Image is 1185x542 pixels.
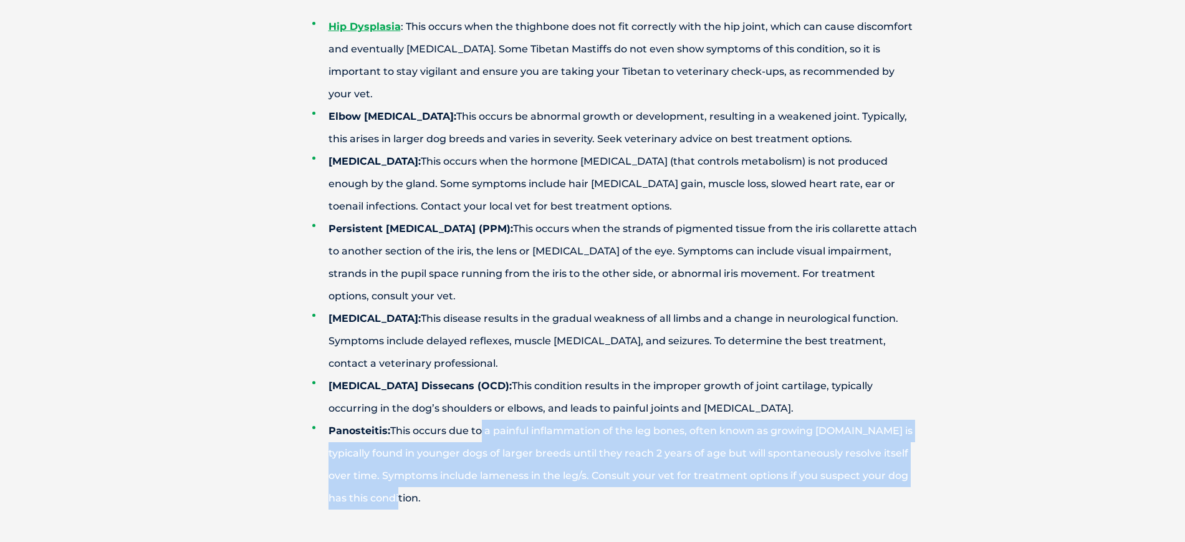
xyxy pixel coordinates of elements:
strong: Panosteitis: [329,425,390,437]
li: This occurs be abnormal growth or development, resulting in a weakened joint. Typically, this ari... [312,105,917,150]
li: This occurs when the hormone [MEDICAL_DATA] (that controls metabolism) is not produced enough by ... [312,150,917,218]
li: : This occurs when the thighbone does not fit correctly with the hip joint, which can cause disco... [312,16,917,105]
li: This disease results in the gradual weakness of all limbs and a change in neurological function. ... [312,307,917,375]
li: This occurs due to a painful inflammation of the leg bones, often known as growing [DOMAIN_NAME] ... [312,420,917,510]
a: Hip Dysplasia [329,21,401,32]
li: This occurs when the strands of pigmented tissue from the iris collarette attach to another secti... [312,218,917,307]
strong: [MEDICAL_DATA]: [329,155,421,167]
strong: Persistent [MEDICAL_DATA] (PPM): [329,223,513,235]
li: This condition results in the improper growth of joint cartilage, typically occurring in the dog’... [312,375,917,420]
strong: [MEDICAL_DATA]: [329,312,421,324]
strong: [MEDICAL_DATA] Dissecans (OCD): [329,380,512,392]
strong: Elbow [MEDICAL_DATA]: [329,110,456,122]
